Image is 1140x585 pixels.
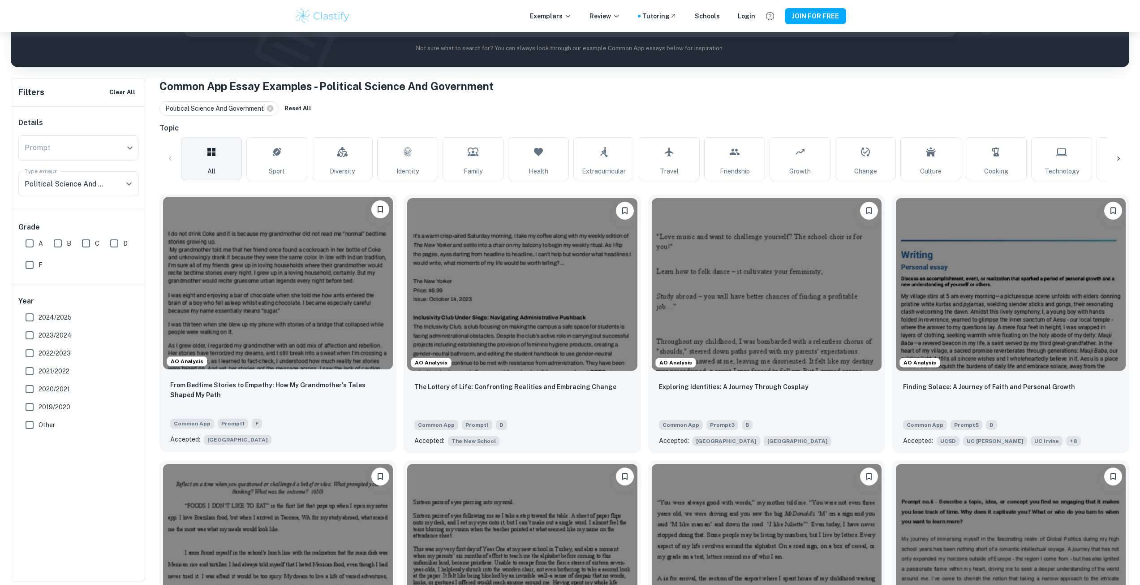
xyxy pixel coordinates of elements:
span: Common App [414,420,458,430]
button: Clear All [107,86,138,99]
span: Common App [659,420,703,430]
a: AO AnalysisPlease log in to bookmark exemplarsFinding Solace: A Journey of Faith and Personal Gro... [892,195,1129,453]
span: A [39,238,43,248]
button: Please log in to bookmark exemplars [616,468,634,485]
span: 2021/2022 [39,366,69,376]
span: Health [529,166,548,176]
button: Please log in to bookmark exemplars [860,202,878,220]
span: B [67,238,71,248]
span: The New School [448,436,499,446]
span: 2020/2021 [39,384,70,394]
span: C [95,238,99,248]
p: Accepted: [170,434,200,444]
span: 2024/2025 [39,312,72,322]
span: Identity [396,166,419,176]
span: 2019/2020 [39,402,70,412]
span: Travel [660,166,679,176]
img: undefined Common App example thumbnail: Finding Solace: A Journey of Faith and P [896,198,1126,371]
span: + 8 [1066,436,1081,446]
button: JOIN FOR FREE [785,8,846,24]
button: Please log in to bookmark exemplars [1104,468,1122,485]
span: AO Analysis [411,359,451,367]
button: Please log in to bookmark exemplars [860,468,878,485]
a: AO AnalysisPlease log in to bookmark exemplarsThe Lottery of Life: Confronting Realities and Embr... [404,195,641,453]
p: Accepted: [903,436,933,446]
p: From Bedtime Stories to Empathy: How My Grandmother's Tales Shaped My Path [170,380,386,400]
a: Login [738,11,755,21]
span: Culture [920,166,942,176]
button: Please log in to bookmark exemplars [371,468,389,485]
p: Review [589,11,620,21]
span: Growth [789,166,811,176]
label: Type a major [25,167,58,175]
p: Exemplars [530,11,572,21]
span: F [39,260,43,270]
h6: Year [18,296,138,307]
span: D [986,420,997,430]
button: Reset All [282,102,314,115]
img: undefined Common App example thumbnail: The Lottery of Life: Confronting Realiti [407,198,637,371]
span: [GEOGRAPHIC_DATA] [204,435,271,445]
p: Exploring Identities: A Journey Through Cosplay [659,382,809,392]
a: AO AnalysisPlease log in to bookmark exemplarsExploring Identities: A Journey Through CosplayComm... [648,195,885,453]
span: UC Irvine [1031,436,1063,446]
img: undefined Common App example thumbnail: Exploring Identities: A Journey Through [652,198,882,371]
span: Family [464,166,482,176]
p: Finding Solace: A Journey of Faith and Personal Growth [903,382,1075,392]
span: Sport [269,166,285,176]
span: AO Analysis [167,357,207,365]
span: Political Science And Government [165,104,268,113]
img: Clastify logo [294,7,351,25]
span: UC [PERSON_NAME] [963,436,1027,446]
h6: Topic [159,123,1129,134]
button: Open [123,178,135,190]
h6: Grade [18,222,138,233]
span: AO Analysis [900,359,940,367]
span: F [252,419,262,429]
span: Change [854,166,877,176]
p: Not sure what to search for? You can always look through our example Common App essays below for ... [18,44,1122,53]
span: Technology [1045,166,1079,176]
h6: Filters [18,86,44,99]
span: Cooking [984,166,1008,176]
span: AO Analysis [656,359,696,367]
span: All [207,166,215,176]
span: 2023/2024 [39,330,72,340]
button: Please log in to bookmark exemplars [1104,202,1122,220]
span: Diversity [330,166,355,176]
div: Political Science And Government [159,101,279,116]
h1: Common App Essay Examples - Political Science And Government [159,78,1129,94]
span: Prompt 5 [951,420,982,430]
span: UCSD [937,436,959,446]
span: Prompt 3 [706,420,738,430]
span: Friendship [720,166,750,176]
span: Other [39,420,55,430]
span: 2022/2023 [39,348,71,358]
p: Accepted: [414,436,444,446]
h6: Details [18,117,138,128]
button: Please log in to bookmark exemplars [371,200,389,218]
span: Extracurricular [582,166,626,176]
span: Common App [170,419,214,429]
a: Tutoring [642,11,677,21]
p: Accepted: [659,436,689,446]
span: Common App [903,420,947,430]
button: Help and Feedback [762,9,778,24]
span: B [742,420,753,430]
a: Schools [695,11,720,21]
a: AO AnalysisPlease log in to bookmark exemplarsFrom Bedtime Stories to Empathy: How My Grandmother... [159,195,396,453]
span: [GEOGRAPHIC_DATA] [693,436,760,446]
span: D [496,420,507,430]
span: Prompt 1 [462,420,492,430]
span: [GEOGRAPHIC_DATA] [764,436,831,446]
span: Prompt 1 [218,419,248,429]
span: D [123,238,128,248]
img: undefined Common App example thumbnail: From Bedtime Stories to Empathy: How My [163,197,393,369]
p: The Lottery of Life: Confronting Realities and Embracing Change [414,382,616,392]
button: Please log in to bookmark exemplars [616,202,634,220]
